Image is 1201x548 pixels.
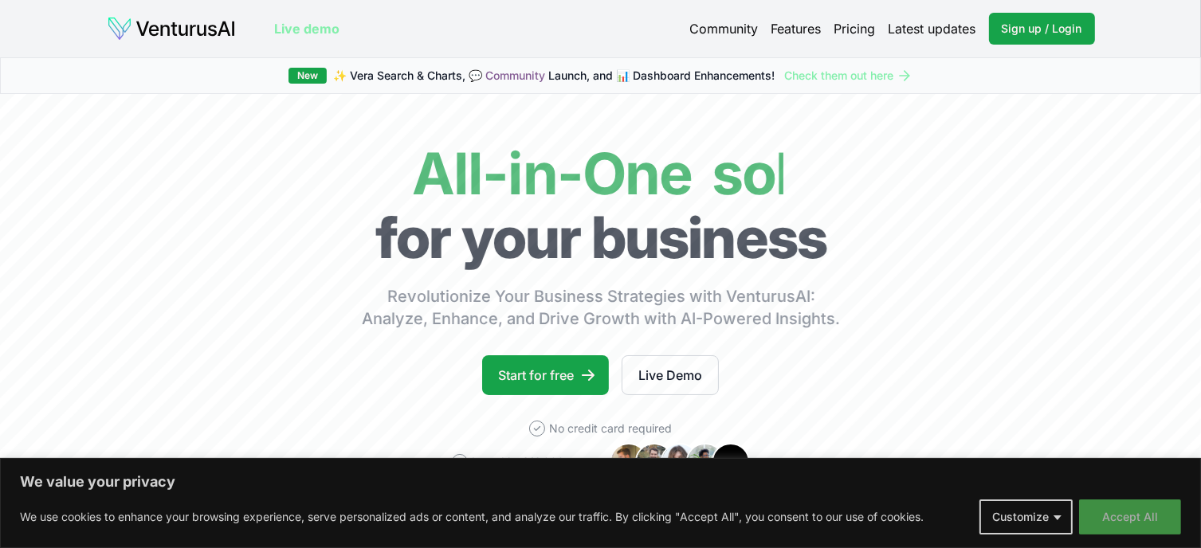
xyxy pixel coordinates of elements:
[771,19,822,38] a: Features
[979,499,1073,534] button: Customize
[485,68,545,82] a: Community
[690,19,759,38] a: Community
[20,507,924,526] p: We use cookies to enhance your browsing experience, serve personalized ads or content, and analyz...
[610,443,648,481] img: Avatar 1
[784,68,913,84] a: Check them out here
[661,443,699,481] img: Avatar 3
[482,355,609,395] a: Start for free
[989,13,1095,45] a: Sign up / Login
[889,19,976,38] a: Latest updates
[622,355,719,395] a: Live Demo
[1002,21,1082,37] span: Sign up / Login
[274,19,339,38] a: Live demo
[20,472,1181,491] p: We value your privacy
[333,68,775,84] span: ✨ Vera Search & Charts, 💬 Launch, and 📊 Dashboard Enhancements!
[288,68,327,84] div: New
[686,443,724,481] img: Avatar 4
[107,16,236,41] img: logo
[635,443,673,481] img: Avatar 2
[834,19,876,38] a: Pricing
[1079,499,1181,534] button: Accept All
